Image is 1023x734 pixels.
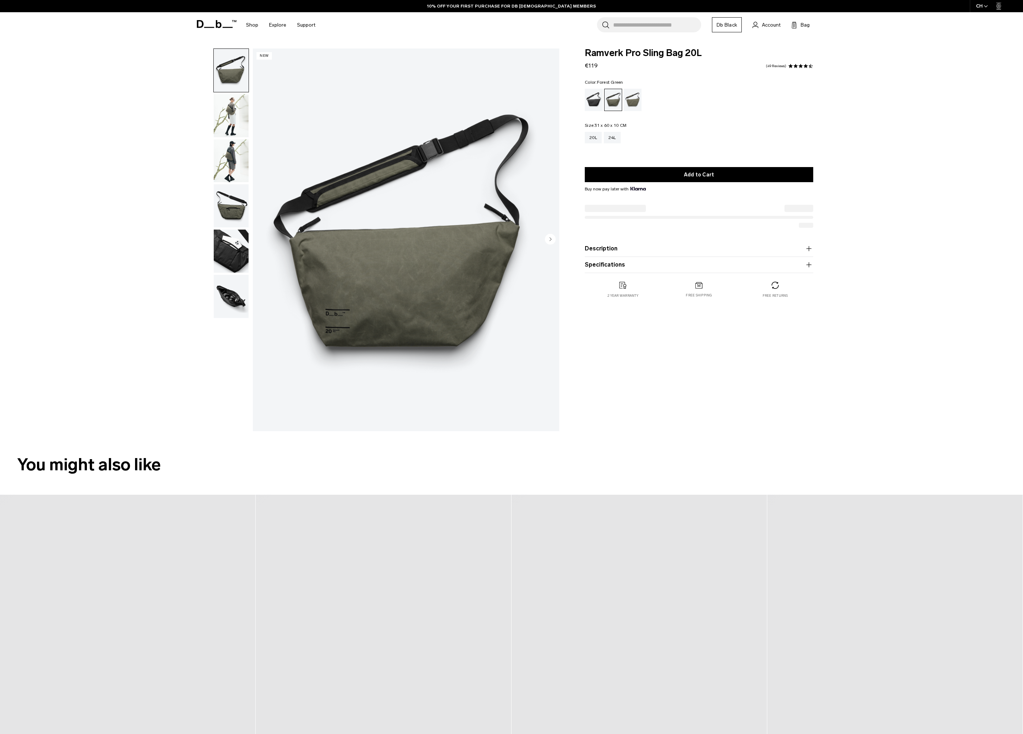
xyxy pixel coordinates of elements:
p: 2 year warranty [607,293,638,298]
h2: You might also like [17,452,1006,477]
a: Mash Green [624,89,642,111]
button: Ramverk Pro Sling Bag 20L Forest Green [213,229,249,273]
img: Ramverk Pro Sling Bag 20L Forest Green [214,49,249,92]
a: Explore [269,12,286,38]
a: 49 reviews [766,64,786,68]
a: Black Out [585,89,603,111]
span: Bag [801,21,810,29]
legend: Color: [585,80,623,84]
img: Ramverk Pro Sling Bag 20L Forest Green [214,230,249,273]
img: Ramverk Pro Sling Bag 20L Forest Green [214,275,249,318]
img: Ramverk Pro Sling Bag 20L Forest Green [214,139,249,183]
a: Support [297,12,315,38]
button: Ramverk Pro Sling Bag 20L Forest Green [213,49,249,92]
img: {"height" => 20, "alt" => "Klarna"} [630,187,646,190]
button: Ramverk Pro Sling Bag 20L Forest Green [213,139,249,183]
span: Ramverk Pro Sling Bag 20L [585,49,813,58]
span: 31 x 60 x 10 CM [594,123,626,128]
li: 1 / 6 [253,49,559,431]
a: 24L [604,132,621,143]
a: 20L [585,132,602,143]
img: Ramverk Pro Sling Bag 20L Forest Green [214,94,249,137]
span: €119 [585,62,598,69]
button: Ramverk Pro Sling Bag 20L Forest Green [213,274,249,318]
a: 10% OFF YOUR FIRST PURCHASE FOR DB [DEMOGRAPHIC_DATA] MEMBERS [427,3,596,9]
button: Ramverk Pro Sling Bag 20L Forest Green [213,184,249,228]
a: Shop [246,12,258,38]
a: Account [753,20,781,29]
legend: Size: [585,123,626,128]
p: Free shipping [686,293,712,298]
button: Description [585,244,813,253]
button: Next slide [545,234,556,246]
p: New [256,52,272,60]
a: Forest Green [604,89,622,111]
button: Bag [791,20,810,29]
nav: Main Navigation [241,12,321,38]
button: Ramverk Pro Sling Bag 20L Forest Green [213,94,249,138]
button: Specifications [585,260,813,269]
span: Account [762,21,781,29]
img: Ramverk Pro Sling Bag 20L Forest Green [214,184,249,227]
a: Db Black [712,17,742,32]
span: Forest Green [597,80,623,85]
img: Ramverk Pro Sling Bag 20L Forest Green [253,49,559,431]
p: Free returns [763,293,788,298]
span: Buy now pay later with [585,186,646,192]
button: Add to Cart [585,167,813,182]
